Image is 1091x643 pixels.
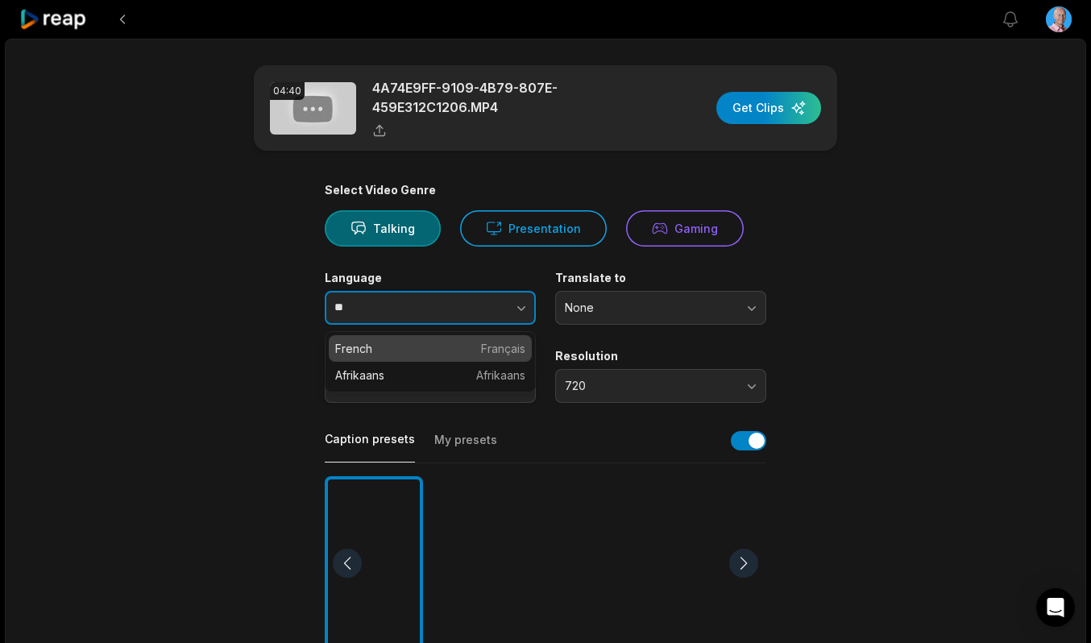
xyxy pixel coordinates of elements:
[325,431,415,463] button: Caption presets
[481,340,525,357] span: Français
[555,369,766,403] button: 720
[555,349,766,363] label: Resolution
[372,78,650,117] p: 4A74E9FF-9109-4B79-807E-459E312C1206.MP4
[325,183,766,197] div: Select Video Genre
[565,379,734,393] span: 720
[335,340,525,357] p: French
[626,210,744,247] button: Gaming
[460,210,607,247] button: Presentation
[325,271,536,285] label: Language
[555,271,766,285] label: Translate to
[1036,588,1075,627] div: Open Intercom Messenger
[476,367,525,384] span: Afrikaans
[270,82,305,100] div: 04:40
[434,432,497,463] button: My presets
[565,301,734,315] span: None
[325,210,441,247] button: Talking
[555,291,766,325] button: None
[716,92,821,124] button: Get Clips
[335,367,525,384] p: Afrikaans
